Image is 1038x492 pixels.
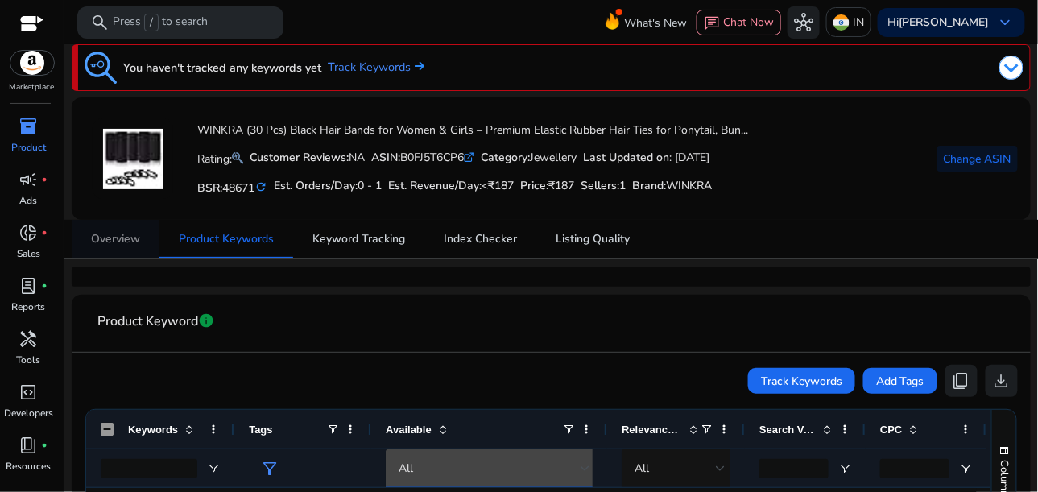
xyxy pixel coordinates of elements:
span: 0 - 1 [358,178,382,193]
span: CPC [880,424,902,436]
h5: Est. Orders/Day: [274,180,382,193]
button: content_copy [945,365,978,397]
b: Category: [481,150,530,165]
span: fiber_manual_record [42,176,48,183]
span: keyboard_arrow_down [996,13,1015,32]
button: chatChat Now [697,10,781,35]
span: donut_small [19,223,39,242]
span: Track Keywords [761,373,842,390]
p: IN [853,8,864,36]
input: CPC Filter Input [880,459,949,478]
h5: : [632,180,712,193]
span: Add Tags [876,373,924,390]
span: Product Keywords [179,234,274,245]
p: Ads [20,193,38,208]
span: info [198,312,214,329]
span: Available [386,424,432,436]
div: : [DATE] [583,149,709,166]
span: Chat Now [723,14,774,30]
span: All [635,461,649,476]
span: Relevance Score [622,424,682,436]
span: / [144,14,159,31]
b: [PERSON_NAME] [899,14,990,30]
button: Add Tags [863,368,937,394]
input: Search Volume Filter Input [759,459,829,478]
div: B0FJ5T6CP6 [371,149,474,166]
span: Overview [91,234,140,245]
img: arrow-right.svg [411,61,424,71]
span: Change ASIN [944,151,1011,167]
h5: Price: [520,180,574,193]
button: Open Filter Menu [959,462,972,475]
span: Keyword Tracking [312,234,405,245]
button: Track Keywords [748,368,855,394]
span: Tags [249,424,272,436]
span: Listing Quality [556,234,630,245]
h3: You haven't tracked any keywords yet [123,58,321,77]
p: Developers [4,406,53,420]
span: Brand [632,178,664,193]
p: Product [11,140,46,155]
span: <₹187 [482,178,514,193]
button: Open Filter Menu [207,462,220,475]
h5: BSR: [197,178,267,196]
span: lab_profile [19,276,39,296]
b: Last Updated on [583,150,669,165]
p: Resources [6,459,52,473]
span: hub [794,13,813,32]
span: All [399,461,413,476]
button: Change ASIN [937,146,1018,172]
span: WINKRA [666,178,712,193]
span: Product Keyword [97,308,198,336]
p: Rating: [197,148,243,167]
div: Jewellery [481,149,577,166]
span: code_blocks [19,382,39,402]
span: Search Volume [759,424,816,436]
button: Open Filter Menu [838,462,851,475]
img: in.svg [833,14,850,31]
p: Press to search [113,14,208,31]
img: keyword-tracking.svg [85,52,117,84]
span: 48671 [222,180,254,196]
p: Hi [887,17,990,28]
b: Customer Reviews: [250,150,349,165]
button: download [986,365,1018,397]
input: Keywords Filter Input [101,459,197,478]
h4: WINKRA (30 Pcs) Black Hair Bands for Women & Girls – Premium Elastic Rubber Hair Ties for Ponytai... [197,124,748,138]
p: Sales [17,246,40,261]
span: chat [704,15,720,31]
b: ASIN: [371,150,400,165]
p: Reports [12,300,46,314]
span: ₹187 [548,178,574,193]
span: Keywords [128,424,178,436]
img: 41r9TYx+1aL._SS40_.jpg [103,129,163,189]
span: book_4 [19,436,39,455]
img: dropdown-arrow.svg [999,56,1024,80]
span: 1 [619,178,626,193]
span: fiber_manual_record [42,283,48,289]
span: Index Checker [444,234,517,245]
span: download [992,371,1011,391]
span: fiber_manual_record [42,442,48,449]
span: handyman [19,329,39,349]
span: filter_alt [260,459,279,478]
span: fiber_manual_record [42,229,48,236]
p: Marketplace [10,81,55,93]
img: amazon.svg [10,51,54,75]
h5: Sellers: [581,180,626,193]
span: content_copy [952,371,971,391]
button: hub [788,6,820,39]
span: inventory_2 [19,117,39,136]
div: NA [250,149,365,166]
span: What's New [624,9,687,37]
h5: Est. Revenue/Day: [388,180,514,193]
p: Tools [17,353,41,367]
mat-icon: refresh [254,180,267,195]
a: Track Keywords [328,59,424,76]
span: campaign [19,170,39,189]
span: search [90,13,110,32]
